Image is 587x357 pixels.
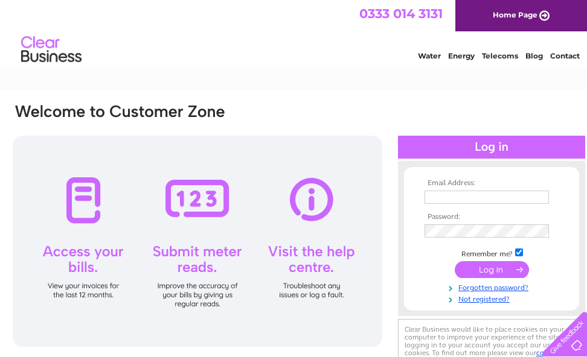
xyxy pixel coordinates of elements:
[9,7,580,58] div: Clear Business is a trading name of Verastar Limited (registered in [GEOGRAPHIC_DATA] No. 3667643...
[359,6,443,21] a: 0333 014 3131
[422,179,562,188] th: Email Address:
[425,292,562,304] a: Not registered?
[425,281,562,292] a: Forgotten password?
[422,213,562,221] th: Password:
[525,51,543,60] a: Blog
[482,51,518,60] a: Telecoms
[21,31,82,68] img: logo.png
[448,51,475,60] a: Energy
[422,247,562,259] td: Remember me?
[550,51,580,60] a: Contact
[455,261,529,278] input: Submit
[418,51,441,60] a: Water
